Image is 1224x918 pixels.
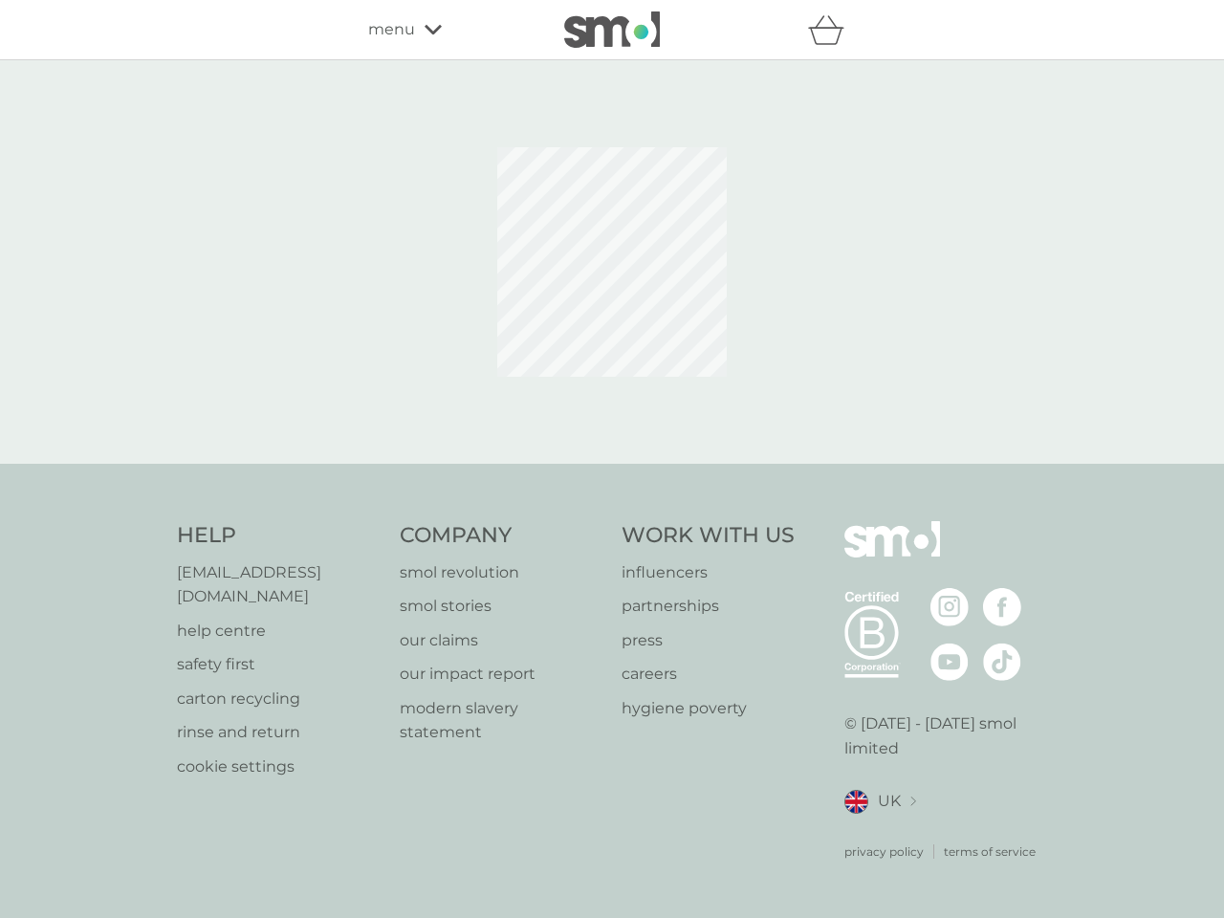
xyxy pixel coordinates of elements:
a: our impact report [400,662,603,687]
a: smol stories [400,594,603,619]
p: © [DATE] - [DATE] smol limited [844,711,1048,760]
a: safety first [177,652,381,677]
img: visit the smol Instagram page [930,588,969,626]
a: privacy policy [844,842,924,861]
a: our claims [400,628,603,653]
div: basket [808,11,856,49]
a: smol revolution [400,560,603,585]
img: visit the smol Youtube page [930,643,969,681]
a: modern slavery statement [400,696,603,745]
img: UK flag [844,790,868,814]
span: UK [878,789,901,814]
a: carton recycling [177,687,381,711]
a: careers [622,662,795,687]
a: [EMAIL_ADDRESS][DOMAIN_NAME] [177,560,381,609]
h4: Company [400,521,603,551]
img: visit the smol Tiktok page [983,643,1021,681]
a: help centre [177,619,381,644]
a: press [622,628,795,653]
span: menu [368,17,415,42]
a: partnerships [622,594,795,619]
a: terms of service [944,842,1036,861]
a: cookie settings [177,754,381,779]
a: rinse and return [177,720,381,745]
img: smol [844,521,940,586]
a: hygiene poverty [622,696,795,721]
img: select a new location [910,797,916,807]
h4: Help [177,521,381,551]
img: visit the smol Facebook page [983,588,1021,626]
a: influencers [622,560,795,585]
h4: Work With Us [622,521,795,551]
img: smol [564,11,660,48]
